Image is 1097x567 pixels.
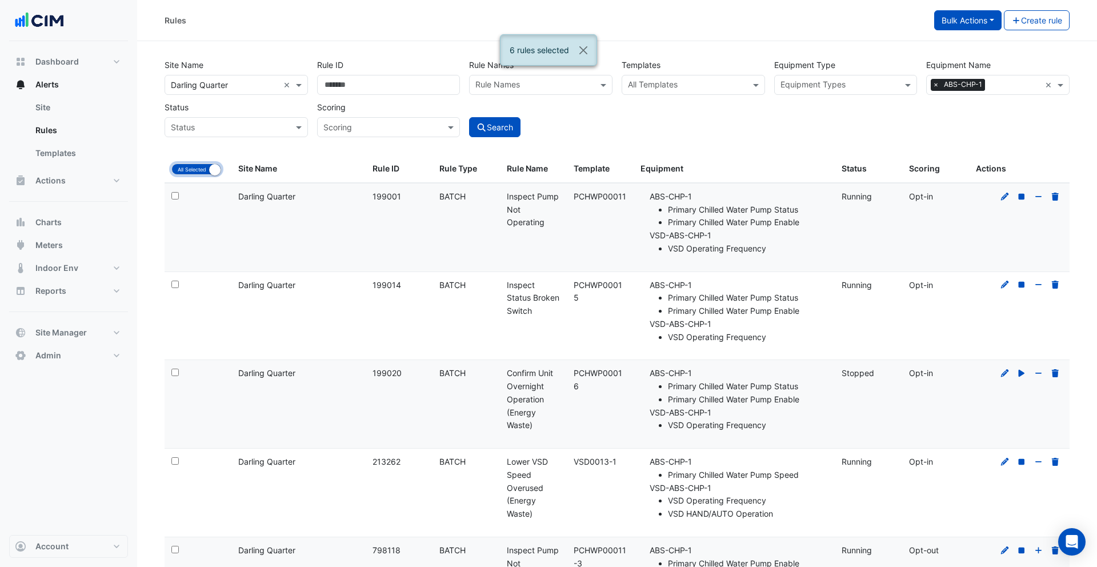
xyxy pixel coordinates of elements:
[842,190,895,203] div: Running
[9,73,128,96] button: Alerts
[570,35,596,66] button: Close
[1016,368,1027,378] a: Start Rule
[842,279,895,292] div: Running
[9,211,128,234] button: Charts
[474,78,520,93] div: Rule Names
[1034,368,1044,378] a: Opt-out
[373,279,426,292] div: 199014
[317,97,346,117] label: Scoring
[15,56,26,67] app-icon: Dashboard
[15,175,26,186] app-icon: Actions
[622,55,660,75] label: Templates
[500,34,597,66] ngb-alert: 6 rules selected
[842,367,895,380] div: Stopped
[439,544,493,557] div: BATCH
[909,162,962,175] div: Scoring
[507,162,560,175] div: Rule Name
[9,344,128,367] button: Admin
[668,305,828,318] li: Primary Chilled Water Pump Enable
[650,406,828,433] li: VSD-ABS-CHP-1
[9,96,128,169] div: Alerts
[15,79,26,90] app-icon: Alerts
[35,541,69,552] span: Account
[1000,457,1010,466] a: Edit Rule
[574,190,627,203] div: PCHWP00011
[15,239,26,251] app-icon: Meters
[507,279,560,318] div: Inspect Status Broken Switch
[779,78,846,93] div: Equipment Types
[35,350,61,361] span: Admin
[909,279,962,292] div: Opt-in
[668,292,828,305] li: Primary Chilled Water Pump Status
[1034,457,1044,466] a: Opt-out
[14,9,65,32] img: Company Logo
[1000,368,1010,378] a: Edit Rule
[1016,191,1027,201] a: Stop Rule
[238,544,359,557] div: Darling Quarter
[1058,528,1086,556] div: Open Intercom Messenger
[15,262,26,274] app-icon: Indoor Env
[238,190,359,203] div: Darling Quarter
[842,456,895,469] div: Running
[1045,79,1055,91] span: Clear
[373,190,426,203] div: 199001
[35,217,62,228] span: Charts
[650,318,828,344] li: VSD-ABS-CHP-1
[650,229,828,255] li: VSD-ABS-CHP-1
[1034,280,1044,290] a: Opt-out
[15,285,26,297] app-icon: Reports
[317,55,343,75] label: Rule ID
[926,55,991,75] label: Equipment Name
[35,239,63,251] span: Meters
[1004,10,1070,30] button: Create rule
[15,350,26,361] app-icon: Admin
[574,279,627,305] div: PCHWP00015
[439,162,493,175] div: Rule Type
[1016,545,1027,555] a: Stop Rule
[439,190,493,203] div: BATCH
[35,327,87,338] span: Site Manager
[9,535,128,558] button: Account
[650,367,828,406] li: ABS-CHP-1
[934,10,1002,30] button: Bulk Actions
[26,142,128,165] a: Templates
[774,55,835,75] label: Equipment Type
[941,79,985,90] span: ABS-CHP-1
[1016,457,1027,466] a: Stop Rule
[35,262,78,274] span: Indoor Env
[909,367,962,380] div: Opt-in
[373,544,426,557] div: 798118
[238,367,359,380] div: Darling Quarter
[165,55,203,75] label: Site Name
[35,79,59,90] span: Alerts
[668,508,828,521] li: VSD HAND/AUTO Operation
[976,162,1063,175] div: Actions
[574,162,627,175] div: Template
[650,279,828,318] li: ABS-CHP-1
[507,367,560,432] div: Confirm Unit Overnight Operation (Energy Waste)
[650,190,828,229] li: ABS-CHP-1
[1050,457,1060,466] a: Delete Rule
[165,14,186,26] div: Rules
[238,279,359,292] div: Darling Quarter
[931,79,941,90] span: ×
[507,456,560,521] div: Lower VSD Speed Overused (Energy Waste)
[668,242,828,255] li: VSD Operating Frequency
[439,367,493,380] div: BATCH
[469,117,521,137] button: Search
[9,321,128,344] button: Site Manager
[238,456,359,469] div: Darling Quarter
[1016,280,1027,290] a: Stop Rule
[26,96,128,119] a: Site
[1050,280,1060,290] a: Delete Rule
[373,162,426,175] div: Rule ID
[238,162,359,175] div: Site Name
[626,78,678,93] div: All Templates
[650,482,828,521] li: VSD-ABS-CHP-1
[9,257,128,279] button: Indoor Env
[842,544,895,557] div: Running
[1000,280,1010,290] a: Edit Rule
[35,56,79,67] span: Dashboard
[668,380,828,393] li: Primary Chilled Water Pump Status
[640,162,828,175] div: Equipment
